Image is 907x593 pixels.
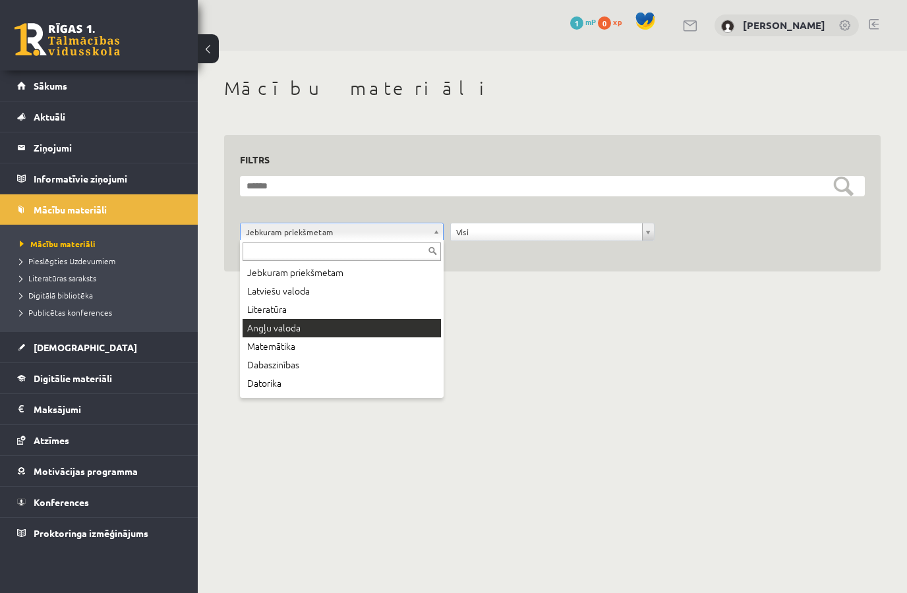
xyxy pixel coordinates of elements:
div: Datorika [243,374,441,393]
div: Jebkuram priekšmetam [243,264,441,282]
div: Dabaszinības [243,356,441,374]
div: Matemātika [243,337,441,356]
div: Literatūra [243,300,441,319]
div: Sports un veselība [243,393,441,411]
div: Latviešu valoda [243,282,441,300]
div: Angļu valoda [243,319,441,337]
